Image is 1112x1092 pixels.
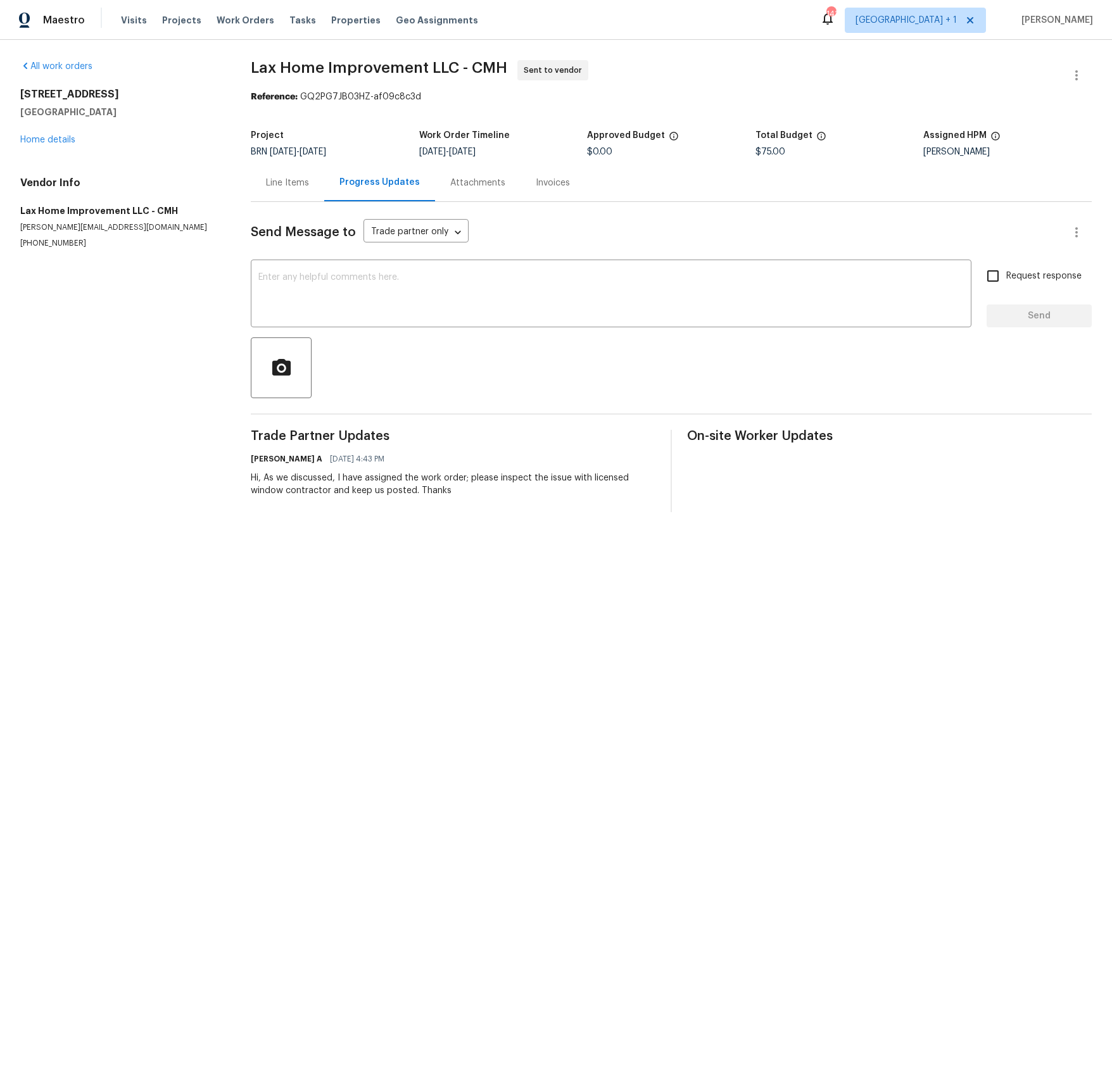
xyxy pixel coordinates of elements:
[251,226,356,239] span: Send Message to
[923,147,1092,156] div: [PERSON_NAME]
[587,131,665,140] h5: Approved Budget
[251,430,655,442] span: Trade Partner Updates
[251,472,655,497] div: Hi, As we discussed, I have assigned the work order; please inspect the issue with licensed windo...
[289,16,316,25] span: Tasks
[990,131,1001,147] span: The hpm assigned to this work order.
[20,62,92,71] a: All work orders
[20,88,220,101] h2: [STREET_ADDRESS]
[587,147,612,156] span: $0.00
[330,453,384,465] span: [DATE] 4:43 PM
[419,147,476,156] span: -
[251,131,284,140] h5: Project
[923,131,987,140] h5: Assigned HPM
[449,147,476,156] span: [DATE]
[536,177,570,189] div: Invoices
[396,14,478,27] span: Geo Assignments
[755,131,812,140] h5: Total Budget
[669,131,679,147] span: The total cost of line items that have been approved by both Opendoor and the Trade Partner. This...
[419,131,510,140] h5: Work Order Timeline
[270,147,326,156] span: -
[816,131,826,147] span: The total cost of line items that have been proposed by Opendoor. This sum includes line items th...
[20,238,220,249] p: [PHONE_NUMBER]
[20,222,220,233] p: [PERSON_NAME][EMAIL_ADDRESS][DOMAIN_NAME]
[20,135,75,144] a: Home details
[856,14,957,27] span: [GEOGRAPHIC_DATA] + 1
[339,176,420,189] div: Progress Updates
[251,453,322,465] h6: [PERSON_NAME] A
[251,91,1092,103] div: GQ2PG7JB03HZ-af09c8c3d
[20,177,220,189] h4: Vendor Info
[450,177,505,189] div: Attachments
[363,222,469,243] div: Trade partner only
[121,14,147,27] span: Visits
[524,64,587,77] span: Sent to vendor
[162,14,201,27] span: Projects
[331,14,381,27] span: Properties
[755,147,785,156] span: $75.00
[419,147,446,156] span: [DATE]
[251,60,507,75] span: Lax Home Improvement LLC - CMH
[826,8,835,20] div: 141
[1016,14,1093,27] span: [PERSON_NAME]
[43,14,85,27] span: Maestro
[300,147,326,156] span: [DATE]
[251,147,326,156] span: BRN
[251,92,298,101] b: Reference:
[1006,270,1082,283] span: Request response
[266,177,309,189] div: Line Items
[217,14,274,27] span: Work Orders
[270,147,296,156] span: [DATE]
[687,430,1092,442] span: On-site Worker Updates
[20,204,220,217] h5: Lax Home Improvement LLC - CMH
[20,106,220,118] h5: [GEOGRAPHIC_DATA]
